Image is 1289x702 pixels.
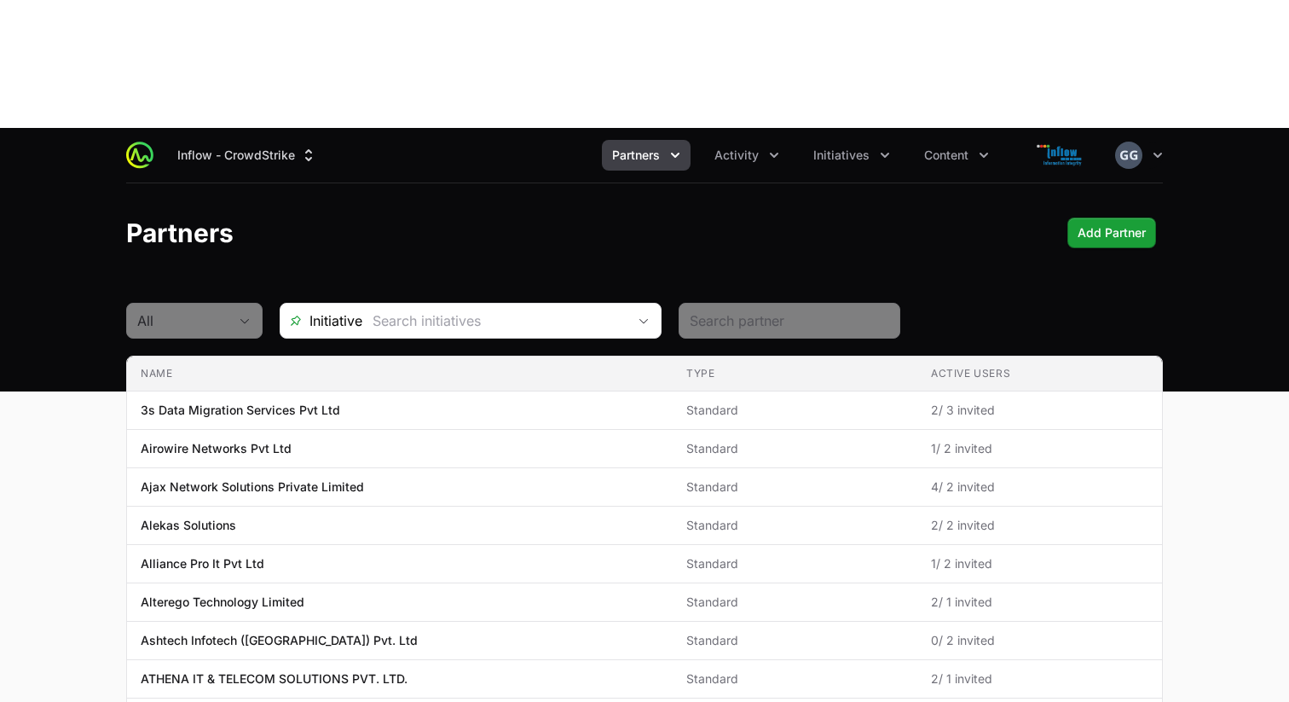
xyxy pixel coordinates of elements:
span: Standard [686,517,904,534]
th: Active Users [917,357,1162,392]
th: Type [673,357,917,392]
span: Standard [686,402,904,419]
button: Initiatives [803,140,900,171]
span: Activity [714,147,759,164]
span: Initiatives [813,147,870,164]
p: Alliance Pro It Pvt Ltd [141,555,264,572]
div: Initiatives menu [803,140,900,171]
span: Add Partner [1078,223,1146,243]
span: Partners [612,147,660,164]
span: 2 / 1 invited [931,594,1148,611]
p: Airowire Networks Pvt Ltd [141,440,292,457]
button: Activity [704,140,789,171]
input: Search partner [690,310,889,331]
th: Name [127,357,673,392]
span: Standard [686,440,904,457]
span: 2 / 3 invited [931,402,1148,419]
span: Standard [686,555,904,572]
span: 2 / 1 invited [931,670,1148,687]
p: Ajax Network Solutions Private Limited [141,479,364,496]
input: Search initiatives [362,304,627,338]
button: All [127,304,262,338]
button: Partners [602,140,691,171]
p: 3s Data Migration Services Pvt Ltd [141,402,340,419]
span: 1 / 2 invited [931,555,1148,572]
img: Inflow [1020,138,1101,172]
h1: Partners [126,218,234,248]
span: Initiative [280,310,362,331]
p: Ashtech Infotech ([GEOGRAPHIC_DATA]) Pvt. Ltd [141,632,418,649]
span: 1 / 2 invited [931,440,1148,457]
img: Girish Gargeshwari [1115,142,1142,169]
span: Standard [686,632,904,649]
span: Content [924,147,968,164]
span: 0 / 2 invited [931,632,1148,649]
button: Inflow - CrowdStrike [167,140,327,171]
span: Standard [686,594,904,611]
button: Content [914,140,999,171]
p: ATHENA IT & TELECOM SOLUTIONS PVT. LTD. [141,670,408,687]
div: Primary actions [1067,218,1156,248]
div: Activity menu [704,140,789,171]
span: 2 / 2 invited [931,517,1148,534]
span: Standard [686,670,904,687]
div: Supplier switch menu [167,140,327,171]
p: Alekas Solutions [141,517,236,534]
div: Open [627,304,661,338]
span: Standard [686,479,904,496]
div: All [137,310,228,331]
div: Partners menu [602,140,691,171]
img: ActivitySource [126,142,153,169]
div: Content menu [914,140,999,171]
span: 4 / 2 invited [931,479,1148,496]
button: Add Partner [1067,218,1156,248]
p: Alterego Technology Limited [141,594,304,611]
div: Main navigation [153,140,999,171]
